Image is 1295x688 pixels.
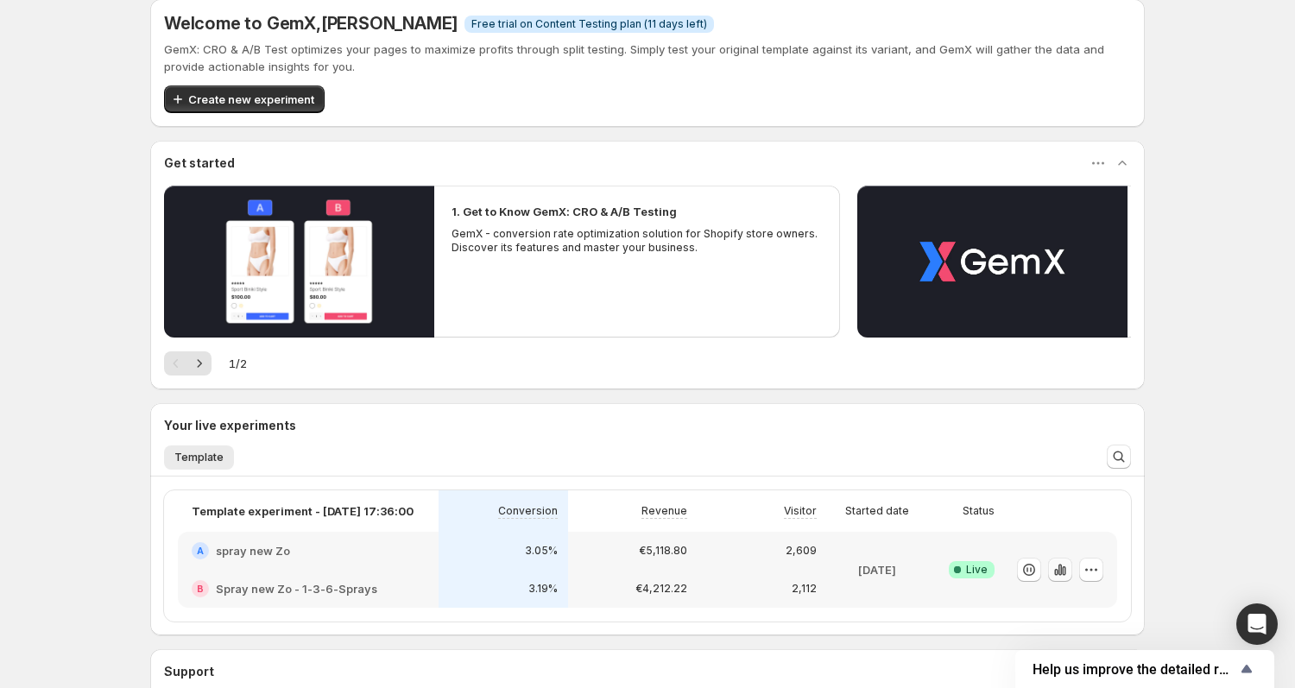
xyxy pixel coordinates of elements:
p: Status [963,504,995,518]
p: €4,212.22 [635,582,687,596]
p: €5,118.80 [639,544,687,558]
p: Conversion [498,504,558,518]
p: [DATE] [858,561,896,578]
span: Template [174,451,224,464]
span: Live [966,563,988,577]
p: 2,609 [786,544,817,558]
span: Help us improve the detailed report for A/B campaigns [1033,661,1236,678]
p: Revenue [641,504,687,518]
button: Search and filter results [1107,445,1131,469]
h2: A [197,546,204,556]
p: 3.05% [525,544,558,558]
button: Play video [164,186,434,338]
button: Create new experiment [164,85,325,113]
span: , [PERSON_NAME] [316,13,458,34]
span: Free trial on Content Testing plan (11 days left) [471,17,707,31]
p: 3.19% [528,582,558,596]
h5: Welcome to GemX [164,13,458,34]
div: Open Intercom Messenger [1236,603,1278,645]
p: GemX: CRO & A/B Test optimizes your pages to maximize profits through split testing. Simply test ... [164,41,1131,75]
span: 1 / 2 [229,355,247,372]
h3: Support [164,663,214,680]
p: 2,112 [792,582,817,596]
nav: Pagination [164,351,212,376]
h2: spray new Zo [216,542,290,559]
h2: 1. Get to Know GemX: CRO & A/B Testing [452,203,677,220]
h3: Your live experiments [164,417,296,434]
h2: Spray new Zo - 1-3-6-Sprays [216,580,377,597]
h2: B [197,584,204,594]
p: Started date [845,504,909,518]
h3: Get started [164,155,235,172]
span: Create new experiment [188,91,314,108]
button: Play video [857,186,1128,338]
button: Show survey - Help us improve the detailed report for A/B campaigns [1033,659,1257,679]
p: Template experiment - [DATE] 17:36:00 [192,502,414,520]
p: Visitor [784,504,817,518]
p: GemX - conversion rate optimization solution for Shopify store owners. Discover its features and ... [452,227,823,255]
button: Next [187,351,212,376]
